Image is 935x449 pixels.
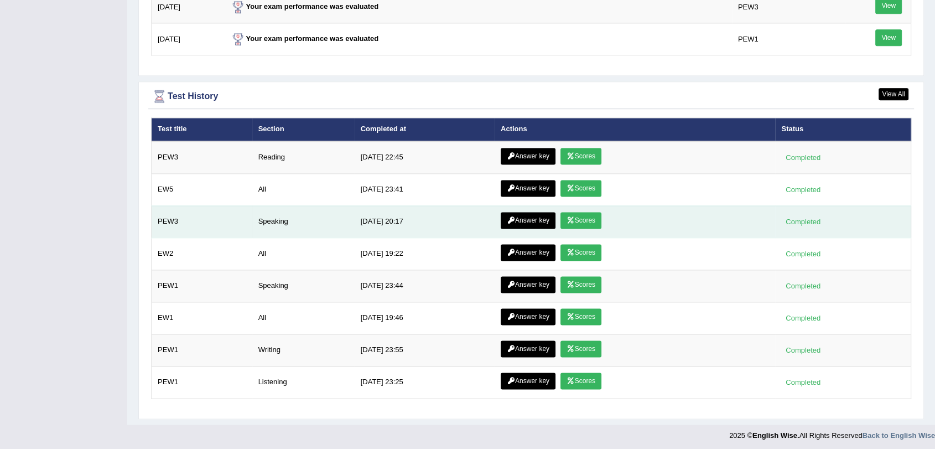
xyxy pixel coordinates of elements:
[501,212,555,229] a: Answer key
[752,431,799,440] strong: English Wise.
[863,431,935,440] a: Back to English Wise
[355,173,495,205] td: [DATE] 23:41
[501,148,555,164] a: Answer key
[252,238,355,270] td: All
[781,312,824,324] div: Completed
[560,276,601,293] a: Scores
[781,152,824,163] div: Completed
[152,118,252,141] th: Test title
[355,118,495,141] th: Completed at
[152,270,252,302] td: PEW1
[781,216,824,228] div: Completed
[875,29,902,46] a: View
[152,173,252,205] td: EW5
[781,376,824,388] div: Completed
[560,308,601,325] a: Scores
[252,173,355,205] td: All
[501,373,555,389] a: Answer key
[252,366,355,398] td: Listening
[560,373,601,389] a: Scores
[252,205,355,238] td: Speaking
[355,141,495,174] td: [DATE] 22:45
[230,34,379,43] strong: Your exam performance was evaluated
[152,238,252,270] td: EW2
[781,344,824,356] div: Completed
[152,334,252,366] td: PEW1
[879,88,908,100] a: View All
[355,302,495,334] td: [DATE] 19:46
[501,308,555,325] a: Answer key
[355,366,495,398] td: [DATE] 23:25
[252,270,355,302] td: Speaking
[560,148,601,164] a: Scores
[151,88,911,105] div: Test History
[355,238,495,270] td: [DATE] 19:22
[495,118,775,141] th: Actions
[729,425,935,441] div: 2025 © All Rights Reserved
[152,302,252,334] td: EW1
[355,334,495,366] td: [DATE] 23:55
[501,340,555,357] a: Answer key
[560,180,601,197] a: Scores
[252,334,355,366] td: Writing
[732,23,845,55] td: PEW1
[501,276,555,293] a: Answer key
[560,340,601,357] a: Scores
[152,366,252,398] td: PEW1
[501,180,555,197] a: Answer key
[152,141,252,174] td: PEW3
[781,248,824,260] div: Completed
[152,23,224,55] td: [DATE]
[355,270,495,302] td: [DATE] 23:44
[355,205,495,238] td: [DATE] 20:17
[560,244,601,261] a: Scores
[230,2,379,11] strong: Your exam performance was evaluated
[781,184,824,195] div: Completed
[252,302,355,334] td: All
[501,244,555,261] a: Answer key
[152,205,252,238] td: PEW3
[781,280,824,292] div: Completed
[560,212,601,229] a: Scores
[252,141,355,174] td: Reading
[775,118,911,141] th: Status
[252,118,355,141] th: Section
